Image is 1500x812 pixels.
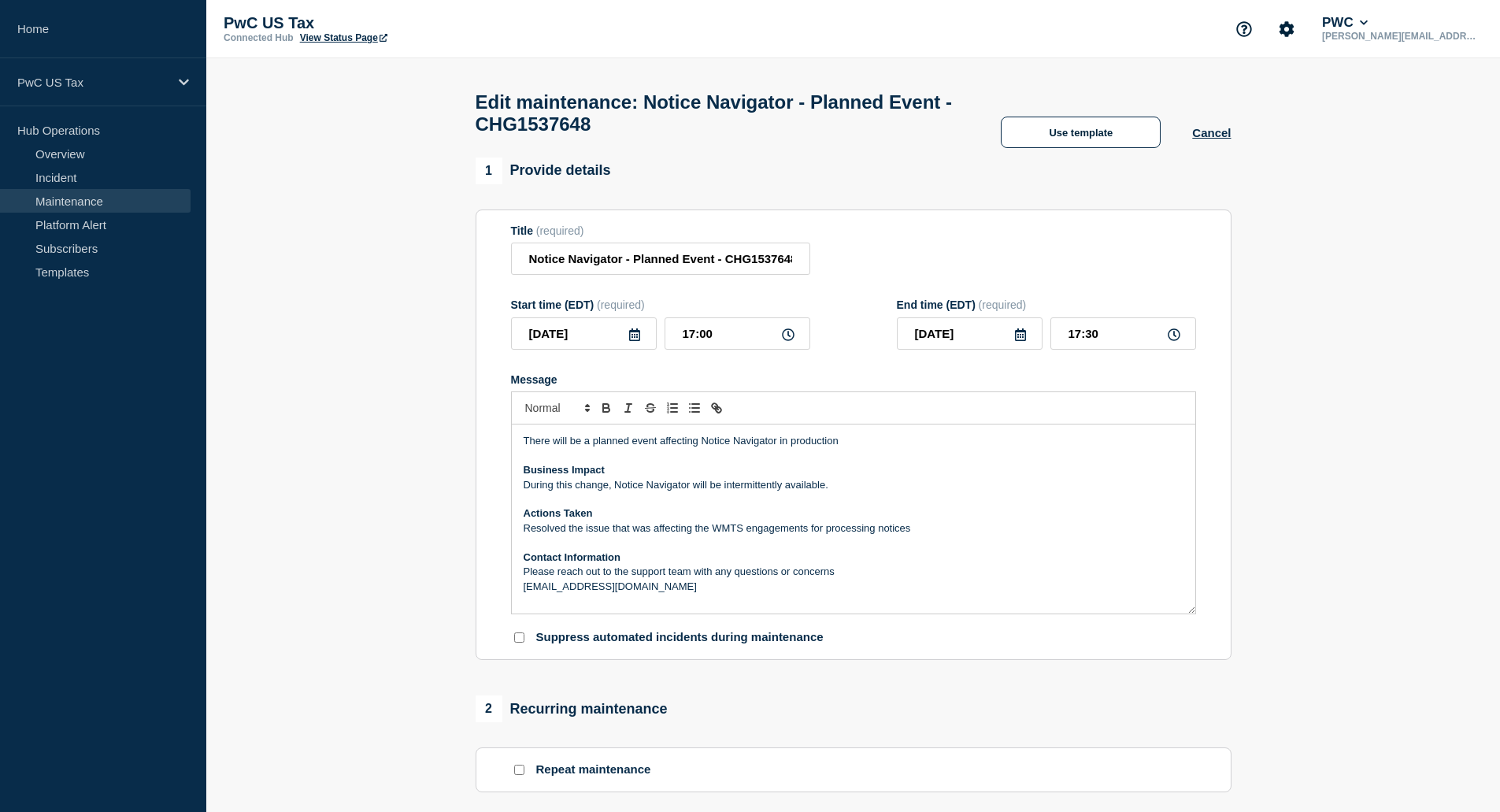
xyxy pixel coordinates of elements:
[979,298,1027,311] span: (required)
[683,399,706,417] button: Toggle bulleted list
[536,762,651,777] p: Repeat maintenance
[1319,15,1371,31] button: PWC
[1001,117,1161,148] button: Use template
[476,695,668,722] div: Recurring maintenance
[1192,126,1231,139] button: Cancel
[536,224,584,237] span: (required)
[511,243,810,275] input: Title
[524,507,593,519] strong: Actions Taken
[897,298,1196,311] div: End time (EDT)
[536,630,824,645] p: Suppress automated incidents during maintenance
[639,399,661,417] button: Toggle strikethrough text
[17,76,169,89] p: PwC US Tax
[300,32,387,43] a: View Status Page
[617,399,639,417] button: Toggle italic text
[661,399,683,417] button: Toggle ordered list
[524,464,605,476] strong: Business Impact
[524,580,1183,594] p: [EMAIL_ADDRESS][DOMAIN_NAME]
[224,32,294,43] p: Connected Hub
[595,399,617,417] button: Toggle bold text
[518,399,595,417] span: Font size
[511,317,657,350] input: YYYY-MM-DD
[665,317,810,350] input: HH:MM
[514,765,524,775] input: Repeat maintenance
[1319,31,1483,42] p: [PERSON_NAME][EMAIL_ADDRESS][PERSON_NAME][DOMAIN_NAME]
[1228,13,1261,46] button: Support
[511,373,1196,386] div: Message
[524,551,621,563] strong: Contact Information
[597,298,645,311] span: (required)
[706,399,728,417] button: Toggle link
[511,298,810,311] div: Start time (EDT)
[897,317,1043,350] input: YYYY-MM-DD
[511,224,810,237] div: Title
[476,91,970,135] h1: Edit maintenance: Notice Navigator - Planned Event - CHG1537648
[512,425,1195,614] div: Message
[524,565,1183,579] p: Please reach out to the support team with any questions or concerns
[514,632,524,643] input: Suppress automated incidents during maintenance
[476,158,502,184] span: 1
[524,478,1183,492] p: During this change, Notice Navigator will be intermittently available.
[524,434,1183,448] p: There will be a planned event affecting Notice Navigator in production
[1050,317,1196,350] input: HH:MM
[476,158,611,184] div: Provide details
[1270,13,1303,46] button: Account settings
[524,521,1183,536] p: Resolved the issue that was affecting the WMTS engagements for processing notices
[476,695,502,722] span: 2
[224,14,539,32] p: PwC US Tax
